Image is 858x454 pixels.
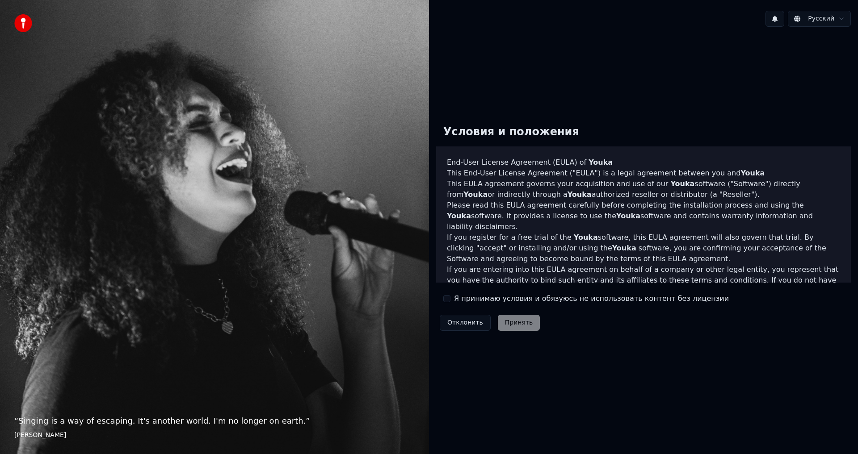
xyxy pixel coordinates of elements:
[447,264,840,307] p: If you are entering into this EULA agreement on behalf of a company or other legal entity, you re...
[612,244,636,252] span: Youka
[440,315,491,331] button: Отклонить
[14,14,32,32] img: youka
[463,190,488,199] span: Youka
[740,169,765,177] span: Youka
[14,415,415,427] p: “ Singing is a way of escaping. It's another world. I'm no longer on earth. ”
[447,200,840,232] p: Please read this EULA agreement carefully before completing the installation process and using th...
[589,158,613,167] span: Youka
[670,179,694,188] span: Youka
[568,190,592,199] span: Youka
[14,431,415,440] footer: [PERSON_NAME]
[447,212,471,220] span: Youka
[574,233,598,242] span: Youka
[447,232,840,264] p: If you register for a free trial of the software, this EULA agreement will also govern that trial...
[616,212,640,220] span: Youka
[454,293,729,304] label: Я принимаю условия и обязуюсь не использовать контент без лицензии
[447,179,840,200] p: This EULA agreement governs your acquisition and use of our software ("Software") directly from o...
[436,118,586,146] div: Условия и положения
[447,168,840,179] p: This End-User License Agreement ("EULA") is a legal agreement between you and
[447,157,840,168] h3: End-User License Agreement (EULA) of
